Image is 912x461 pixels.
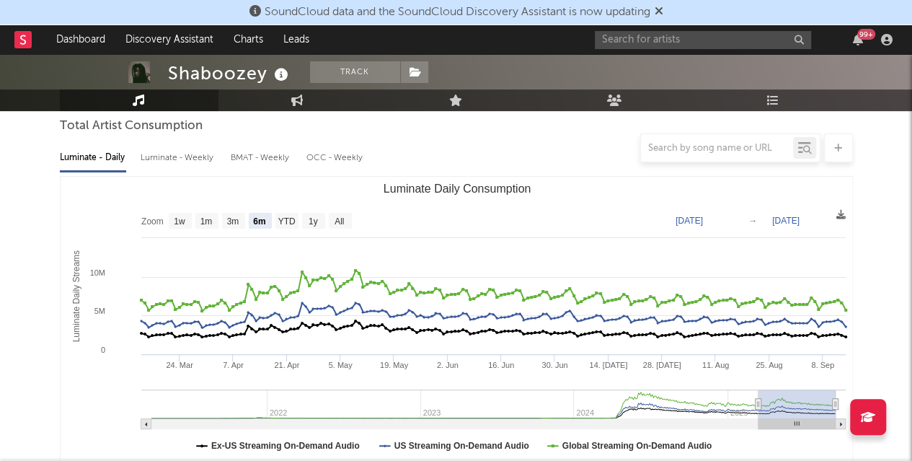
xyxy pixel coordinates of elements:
[273,25,319,54] a: Leads
[200,216,212,227] text: 1m
[94,307,105,315] text: 5M
[211,441,360,451] text: Ex-US Streaming On-Demand Audio
[60,118,203,135] span: Total Artist Consumption
[383,183,531,195] text: Luminate Daily Consumption
[488,361,514,369] text: 16. Jun
[265,6,650,18] span: SoundCloud data and the SoundCloud Discovery Assistant is now updating
[394,441,528,451] text: US Streaming On-Demand Audio
[701,361,728,369] text: 11. Aug
[89,268,105,277] text: 10M
[756,361,782,369] text: 25. Aug
[857,29,875,40] div: 99 +
[223,25,273,54] a: Charts
[71,250,81,342] text: Luminate Daily Streams
[141,216,164,227] text: Zoom
[328,361,353,369] text: 5. May
[253,216,265,227] text: 6m
[811,361,834,369] text: 8. Sep
[595,31,811,49] input: Search for artists
[748,216,757,226] text: →
[641,143,793,154] input: Search by song name or URL
[676,216,703,226] text: [DATE]
[642,361,681,369] text: 28. [DATE]
[853,34,863,45] button: 99+
[100,346,105,354] text: 0
[379,361,408,369] text: 19. May
[168,61,292,85] div: Shaboozey
[278,216,295,227] text: YTD
[308,216,317,227] text: 1y
[335,216,344,227] text: All
[115,25,223,54] a: Discovery Assistant
[310,61,400,83] button: Track
[166,361,193,369] text: 24. Mar
[541,361,567,369] text: 30. Jun
[223,361,244,369] text: 7. Apr
[655,6,663,18] span: Dismiss
[274,361,299,369] text: 21. Apr
[226,216,239,227] text: 3m
[46,25,115,54] a: Dashboard
[174,216,185,227] text: 1w
[772,216,800,226] text: [DATE]
[589,361,627,369] text: 14. [DATE]
[562,441,712,451] text: Global Streaming On-Demand Audio
[436,361,458,369] text: 2. Jun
